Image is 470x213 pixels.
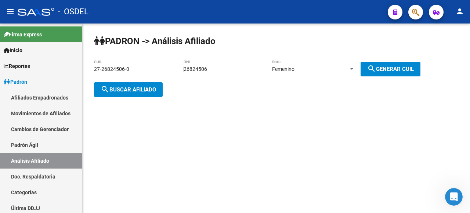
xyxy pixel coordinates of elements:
[4,62,30,70] span: Reportes
[4,46,22,54] span: Inicio
[182,66,426,72] div: |
[361,62,420,76] button: Generar CUIL
[367,66,414,72] span: Generar CUIL
[445,188,463,206] iframe: Intercom live chat
[94,36,216,46] strong: PADRON -> Análisis Afiliado
[4,78,27,86] span: Padrón
[455,7,464,16] mat-icon: person
[101,85,109,94] mat-icon: search
[272,66,294,72] span: Femenino
[4,30,42,39] span: Firma Express
[58,4,88,20] span: - OSDEL
[94,82,163,97] button: Buscar afiliado
[101,86,156,93] span: Buscar afiliado
[6,7,15,16] mat-icon: menu
[367,64,376,73] mat-icon: search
